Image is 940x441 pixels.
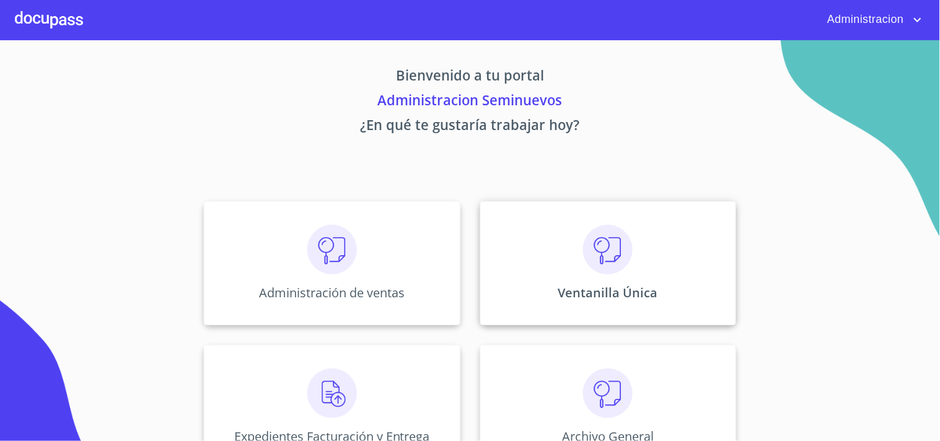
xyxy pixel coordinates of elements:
[307,225,357,274] img: consulta.png
[259,284,405,301] p: Administración de ventas
[583,225,633,274] img: consulta.png
[818,10,910,30] span: Administracion
[558,284,658,301] p: Ventanilla Única
[307,369,357,418] img: carga.png
[583,369,633,418] img: consulta.png
[818,10,925,30] button: account of current user
[89,90,852,115] p: Administracion Seminuevos
[89,65,852,90] p: Bienvenido a tu portal
[89,115,852,139] p: ¿En qué te gustaría trabajar hoy?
